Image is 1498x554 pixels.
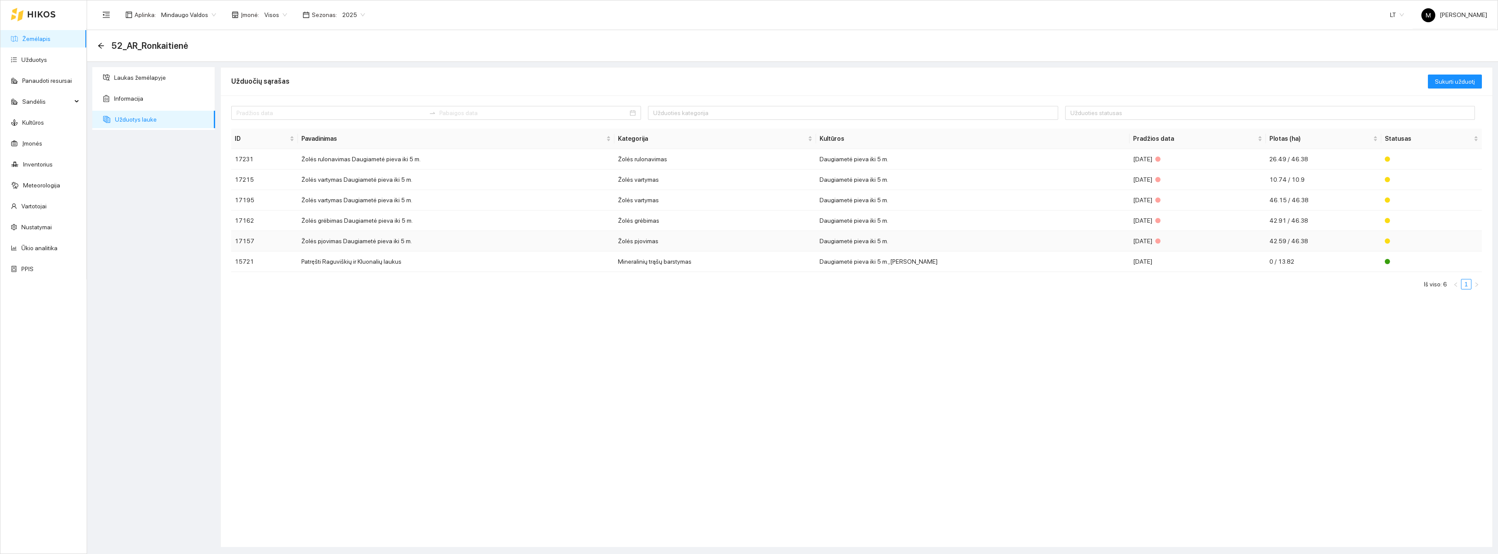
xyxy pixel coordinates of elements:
[231,252,298,272] td: 15721
[231,170,298,190] td: 17215
[1266,129,1382,149] th: this column's title is Plotas (ha),this column is sortable
[1385,134,1472,143] span: Statusas
[1269,258,1294,265] span: 0 / 13.82
[1471,279,1482,289] li: Pirmyn
[298,170,614,190] td: Žolės vartymas Daugiametė pieva iki 5 m.
[231,129,298,149] th: this column's title is ID,this column is sortable
[816,190,1129,211] td: Daugiametė pieva iki 5 m.
[236,108,425,118] input: Pradžios data
[816,252,1129,272] td: Daugiametė pieva iki 5 m.,[PERSON_NAME]
[1451,279,1461,289] li: Atgal
[98,42,105,49] span: arrow-left
[21,56,47,63] a: Užduotys
[1133,236,1262,246] div: [DATE]
[1461,279,1471,289] a: 1
[614,170,816,190] td: Žolės vartymas
[1133,134,1256,143] span: Pradžios data
[21,203,47,210] a: Vartotojai
[264,8,287,21] span: Visos
[298,252,614,272] td: Patręšti Raguviškių ir Kluonalių laukus
[114,90,208,107] span: Informacija
[98,6,115,24] button: menu-fold
[312,10,337,20] span: Sezonas :
[21,265,34,272] a: PPIS
[22,140,42,147] a: Įmonės
[231,231,298,252] td: 17157
[1269,176,1305,183] span: 10.74 / 10.9
[342,8,365,21] span: 2025
[98,42,105,50] div: Atgal
[1269,156,1308,163] span: 26.49 / 46.38
[231,149,298,170] td: 17231
[1269,197,1309,204] span: 46.15 / 46.38
[114,69,208,86] span: Laukas žemėlapyje
[102,11,110,19] span: menu-fold
[1453,282,1458,287] span: left
[22,93,72,110] span: Sandėlis
[1426,8,1431,22] span: M
[1133,175,1262,184] div: [DATE]
[22,35,51,42] a: Žemėlapis
[1269,217,1308,224] span: 42.91 / 46.38
[1428,75,1482,88] button: Sukurti užduotį
[614,190,816,211] td: Žolės vartymas
[298,190,614,211] td: Žolės vartymas Daugiametė pieva iki 5 m.
[429,109,436,116] span: to
[1133,195,1262,205] div: [DATE]
[614,129,816,149] th: this column's title is Kategorija,this column is sortable
[22,77,72,84] a: Panaudoti resursai
[614,252,816,272] td: Mineralinių trąšų barstymas
[1133,154,1262,164] div: [DATE]
[614,231,816,252] td: Žolės pjovimas
[1381,129,1482,149] th: this column's title is Statusas,this column is sortable
[1474,282,1479,287] span: right
[298,231,614,252] td: Žolės pjovimas Daugiametė pieva iki 5 m.
[1130,129,1266,149] th: this column's title is Pradžios data,this column is sortable
[298,149,614,170] td: Žolės rulonavimas Daugiametė pieva iki 5 m.
[21,224,52,231] a: Nustatymai
[614,211,816,231] td: Žolės grėbimas
[816,129,1129,149] th: Kultūros
[232,11,239,18] span: shop
[1390,8,1404,21] span: LT
[1133,257,1262,266] div: [DATE]
[816,231,1129,252] td: Daugiametė pieva iki 5 m.
[1435,77,1475,86] span: Sukurti užduotį
[1424,279,1447,289] li: Iš viso: 6
[614,149,816,170] td: Žolės rulonavimas
[111,39,188,53] span: 52_AR_Ronkaitienė
[23,182,60,189] a: Meteorologija
[135,10,156,20] span: Aplinka :
[301,134,604,143] span: Pavadinimas
[298,129,614,149] th: this column's title is Pavadinimas,this column is sortable
[235,134,288,143] span: ID
[816,211,1129,231] td: Daugiametė pieva iki 5 m.
[429,109,436,116] span: swap-right
[816,149,1129,170] td: Daugiametė pieva iki 5 m.
[231,69,1428,94] div: Užduočių sąrašas
[115,111,208,128] span: Užduotys lauke
[298,211,614,231] td: Žolės grėbimas Daugiametė pieva iki 5 m.
[1421,11,1487,18] span: [PERSON_NAME]
[439,108,628,118] input: Pabaigos data
[231,211,298,231] td: 17162
[1471,279,1482,289] button: right
[1269,134,1372,143] span: Plotas (ha)
[22,119,44,126] a: Kultūros
[1133,216,1262,225] div: [DATE]
[241,10,259,20] span: Įmonė :
[1269,238,1308,245] span: 42.59 / 46.38
[161,8,216,21] span: Mindaugo Valdos
[231,190,298,211] td: 17195
[21,245,57,252] a: Ūkio analitika
[618,134,806,143] span: Kategorija
[816,170,1129,190] td: Daugiametė pieva iki 5 m.
[1451,279,1461,289] button: left
[1461,279,1471,289] li: 1
[125,11,132,18] span: layout
[303,11,310,18] span: calendar
[23,161,53,168] a: Inventorius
